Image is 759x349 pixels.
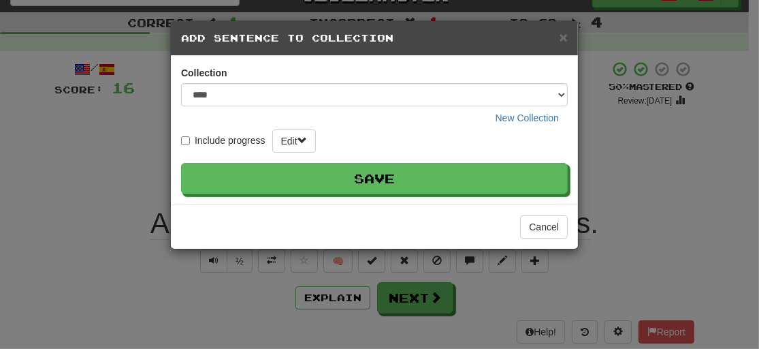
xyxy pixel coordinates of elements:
[487,106,568,130] button: New Collection
[181,66,227,80] label: Collection
[520,215,568,239] button: Cancel
[272,130,316,153] button: Edit
[181,31,568,45] h5: Add Sentence to Collection
[560,29,568,45] span: ×
[181,163,568,194] button: Save
[181,134,265,147] label: Include progress
[560,30,568,44] button: Close
[181,136,190,145] input: Include progress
